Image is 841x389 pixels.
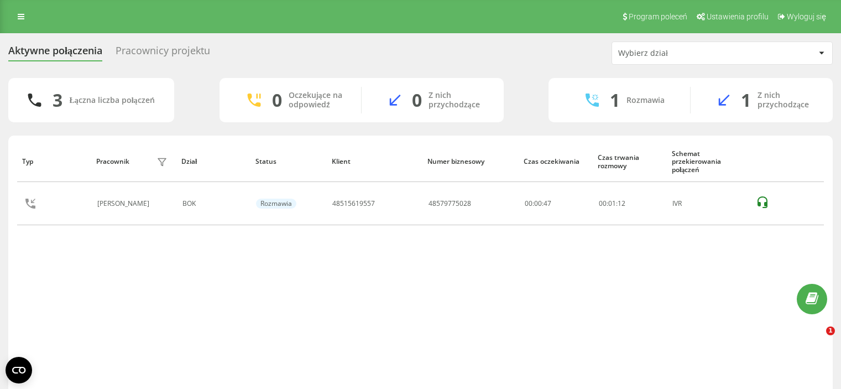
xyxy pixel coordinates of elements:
span: Program poleceń [629,12,687,21]
div: Łączna liczba połączeń [69,96,154,105]
div: : : [599,200,625,208]
div: Pracownik [96,158,129,165]
div: 00:00:47 [525,200,587,208]
div: Pracownicy projektu [116,45,210,62]
div: IVR [672,200,744,208]
div: Numer biznesowy [427,158,513,165]
div: 48579775028 [429,200,471,208]
div: 1 [610,90,620,111]
span: 12 [618,199,625,208]
div: 3 [53,90,62,111]
div: 0 [412,90,422,111]
div: Rozmawia [626,96,665,105]
div: Z nich przychodzące [429,91,487,110]
div: Typ [22,158,86,165]
div: Aktywne połączenia [8,45,102,62]
div: Czas trwania rozmowy [598,154,661,170]
div: Oczekujące na odpowiedź [289,91,344,110]
div: [PERSON_NAME] [97,200,152,208]
div: BOK [182,200,244,208]
div: 0 [272,90,282,111]
iframe: Intercom live chat [803,326,830,353]
div: 1 [741,90,751,111]
span: Ustawienia profilu [707,12,769,21]
div: 48515619557 [332,200,375,208]
div: Schemat przekierowania połączeń [672,150,745,174]
div: Z nich przychodzące [758,91,816,110]
div: Rozmawia [256,199,296,209]
div: Klient [332,158,417,165]
span: 1 [826,326,835,335]
button: Open CMP widget [6,357,32,383]
div: Wybierz dział [618,49,750,58]
div: Status [255,158,321,165]
span: 01 [608,199,616,208]
span: 00 [599,199,607,208]
div: Dział [181,158,245,165]
span: Wyloguj się [787,12,826,21]
div: Czas oczekiwania [524,158,587,165]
